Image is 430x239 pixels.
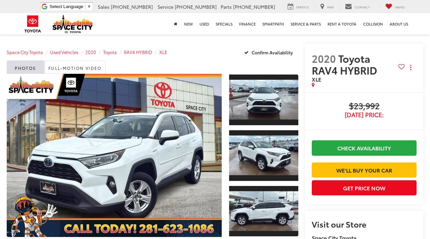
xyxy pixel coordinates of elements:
a: Space City Toyota [7,49,43,55]
span: Sales [98,3,110,10]
span: $23,992 [312,101,417,111]
a: Service [283,3,314,10]
a: Toyota [103,49,117,55]
img: Space City Toyota [52,15,93,33]
a: Contact [340,3,375,10]
span: Confirm Availability [252,49,293,55]
span: [PHONE_NUMBER] [111,3,153,10]
a: XLE [159,49,167,55]
a: We'll Buy Your Car [312,162,417,178]
a: Expand Photo 1 [229,74,298,126]
h2: Visit our Store [312,220,417,228]
a: Finance [236,13,259,35]
span: XLE [312,75,321,83]
span: [PHONE_NUMBER] [233,3,275,10]
a: Check Availability [312,140,417,155]
a: Used Vehicles [50,49,78,55]
a: New [181,13,196,35]
span: [PHONE_NUMBER] [175,3,217,10]
a: About Us [386,13,412,35]
a: RAV4 HYBRID [124,49,152,55]
a: Expand Photo 3 [229,185,298,237]
a: Map [315,3,339,10]
span: [DATE] Price: [312,111,417,118]
a: Service & Parts [287,13,324,35]
span: 2020 [312,51,336,65]
a: Expand Photo 2 [229,130,298,182]
button: Actions [405,62,417,74]
a: Collision [360,13,386,35]
a: Expand Photo 0 [7,74,222,237]
a: Select Language​ [50,4,91,9]
a: Rent a Toyota [324,13,360,35]
a: Home [171,13,181,35]
span: Toyota RAV4 HYBRID [312,51,380,77]
span: Saved [395,5,405,9]
img: 2020 Toyota RAV4 HYBRID XLE [228,191,299,231]
span: Select Language [50,4,83,9]
span: Service [296,5,309,9]
img: 2020 Toyota RAV4 HYBRID XLE [228,80,299,120]
span: ▼ [87,4,91,9]
a: Used [196,13,212,35]
img: 2020 Toyota RAV4 HYBRID XLE [228,136,299,176]
a: Specials [212,13,236,35]
button: Get Price Now [312,180,417,195]
a: My Saved Vehicles [380,3,410,10]
img: 2020 Toyota RAV4 HYBRID XLE [5,74,224,238]
span: Map [327,5,334,9]
span: Contact [355,5,370,9]
a: SmartPath [259,13,287,35]
span: Service [158,3,173,10]
img: Toyota [20,13,45,35]
button: Confirm Availability [241,46,299,58]
a: Photos [7,60,44,74]
a: Full-Motion Video [44,60,106,74]
span: dropdown dots [410,65,411,70]
span: Parts [221,3,232,10]
a: 2020 [85,49,96,55]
